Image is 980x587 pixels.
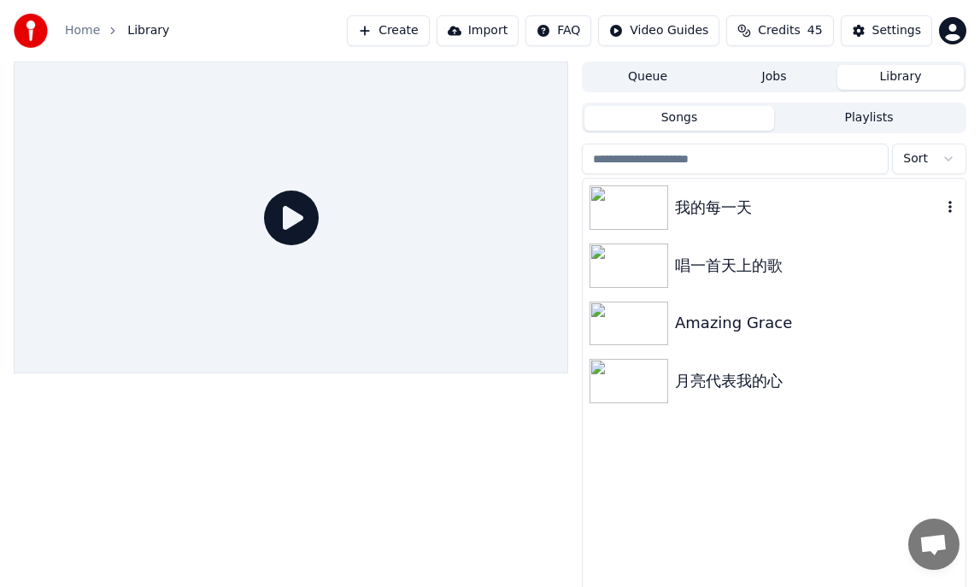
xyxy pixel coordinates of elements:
[675,254,959,278] div: 唱一首天上的歌
[127,22,169,39] span: Library
[774,106,964,131] button: Playlists
[675,311,959,335] div: Amazing Grace
[65,22,100,39] a: Home
[584,65,711,90] button: Queue
[903,150,928,167] span: Sort
[675,369,959,393] div: 月亮代表我的心
[14,14,48,48] img: youka
[437,15,519,46] button: Import
[908,519,959,570] a: Open chat
[347,15,430,46] button: Create
[837,65,964,90] button: Library
[758,22,800,39] span: Credits
[872,22,921,39] div: Settings
[65,22,169,39] nav: breadcrumb
[598,15,719,46] button: Video Guides
[807,22,823,39] span: 45
[675,196,942,220] div: 我的每一天
[584,106,774,131] button: Songs
[711,65,837,90] button: Jobs
[525,15,591,46] button: FAQ
[726,15,833,46] button: Credits45
[841,15,932,46] button: Settings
